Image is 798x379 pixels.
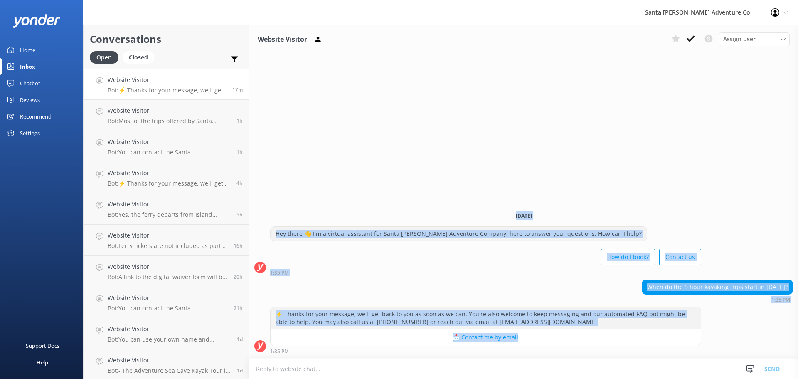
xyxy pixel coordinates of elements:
[642,297,793,302] div: Oct 12 2025 01:35pm (UTC -07:00) America/Tijuana
[108,75,226,84] h4: Website Visitor
[108,242,227,250] p: Bot: Ferry tickets are not included as part of our tours, but you can add them during checkout wh...
[642,280,793,294] div: When do the 5 hour kayaking trips start in [DATE]?
[108,356,231,365] h4: Website Visitor
[20,58,35,75] div: Inbox
[234,273,243,280] span: Oct 11 2025 04:54pm (UTC -07:00) America/Tijuana
[20,75,40,92] div: Chatbot
[270,270,289,275] strong: 1:35 PM
[84,100,249,131] a: Website VisitorBot:Most of the trips offered by Santa [PERSON_NAME] Adventure Company are suitabl...
[108,367,231,374] p: Bot: - The Adventure Sea Cave Kayak Tour is a 4-hour immersive experience, allowing ample time to...
[84,162,249,193] a: Website VisitorBot:⚡ Thanks for your message, we'll get back to you as soon as we can. You're als...
[108,273,227,281] p: Bot: A link to the digital waiver form will be provided in your confirmation email. Each guest mu...
[236,149,243,156] span: Oct 12 2025 11:57am (UTC -07:00) America/Tijuana
[723,35,756,44] span: Assign user
[108,200,230,209] h4: Website Visitor
[659,249,701,265] button: Contact us
[234,305,243,312] span: Oct 11 2025 03:59pm (UTC -07:00) America/Tijuana
[719,32,790,46] div: Assign User
[20,125,40,141] div: Settings
[84,69,249,100] a: Website VisitorBot:⚡ Thanks for your message, we'll get back to you as soon as we can. You're als...
[90,52,123,62] a: Open
[234,242,243,249] span: Oct 11 2025 09:40pm (UTC -07:00) America/Tijuana
[108,106,230,115] h4: Website Visitor
[270,348,701,354] div: Oct 12 2025 01:35pm (UTC -07:00) America/Tijuana
[12,14,60,28] img: yonder-white-logo.png
[84,225,249,256] a: Website VisitorBot:Ferry tickets are not included as part of our tours, but you can add them duri...
[108,137,230,146] h4: Website Visitor
[108,168,230,178] h4: Website Visitor
[108,325,231,334] h4: Website Visitor
[108,87,226,94] p: Bot: ⚡ Thanks for your message, we'll get back to you as soon as we can. You're also welcome to k...
[123,51,154,64] div: Closed
[123,52,158,62] a: Closed
[84,256,249,287] a: Website VisitorBot:A link to the digital waiver form will be provided in your confirmation email....
[108,262,227,271] h4: Website Visitor
[601,249,655,265] button: How do I book?
[236,180,243,187] span: Oct 12 2025 09:42am (UTC -07:00) America/Tijuana
[108,180,230,187] p: Bot: ⚡ Thanks for your message, we'll get back to you as soon as we can. You're also welcome to k...
[26,337,59,354] div: Support Docs
[271,307,701,329] div: ⚡ Thanks for your message, we'll get back to you as soon as we can. You're also welcome to keep m...
[511,212,537,219] span: [DATE]
[237,336,243,343] span: Oct 11 2025 01:19pm (UTC -07:00) America/Tijuana
[271,329,701,346] button: 📩 Contact me by email
[236,211,243,218] span: Oct 12 2025 08:16am (UTC -07:00) America/Tijuana
[108,231,227,240] h4: Website Visitor
[84,287,249,318] a: Website VisitorBot:You can contact the Santa [PERSON_NAME] Adventure Co. team at [PHONE_NUMBER], ...
[84,131,249,162] a: Website VisitorBot:You can contact the Santa [PERSON_NAME] Adventure Co. team at [PHONE_NUMBER], ...
[232,86,243,93] span: Oct 12 2025 01:35pm (UTC -07:00) America/Tijuana
[108,336,231,343] p: Bot: You can use your own name and account to reserve the trips, even if you are not participatin...
[108,149,230,156] p: Bot: You can contact the Santa [PERSON_NAME] Adventure Co. team at [PHONE_NUMBER], or by emailing...
[237,367,243,374] span: Oct 11 2025 12:18pm (UTC -07:00) America/Tijuana
[20,108,52,125] div: Recommend
[90,51,118,64] div: Open
[270,349,289,354] strong: 1:35 PM
[84,318,249,349] a: Website VisitorBot:You can use your own name and account to reserve the trips, even if you are no...
[108,117,230,125] p: Bot: Most of the trips offered by Santa [PERSON_NAME] Adventure Company are suitable for beginner...
[258,34,307,45] h3: Website Visitor
[90,31,243,47] h2: Conversations
[20,42,35,58] div: Home
[236,117,243,124] span: Oct 12 2025 12:04pm (UTC -07:00) America/Tijuana
[271,227,647,241] div: Hey there 👋 I'm a virtual assistant for Santa [PERSON_NAME] Adventure Company, here to answer you...
[771,297,790,302] strong: 1:35 PM
[108,305,227,312] p: Bot: You can contact the Santa [PERSON_NAME] Adventure Co. team at [PHONE_NUMBER], or by emailing...
[270,270,701,275] div: Oct 12 2025 01:35pm (UTC -07:00) America/Tijuana
[20,92,40,108] div: Reviews
[84,193,249,225] a: Website VisitorBot:Yes, the ferry departs from Island Packers in the [GEOGRAPHIC_DATA]. The addre...
[108,293,227,302] h4: Website Visitor
[108,211,230,218] p: Bot: Yes, the ferry departs from Island Packers in the [GEOGRAPHIC_DATA]. The address is [STREET_...
[37,354,48,371] div: Help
